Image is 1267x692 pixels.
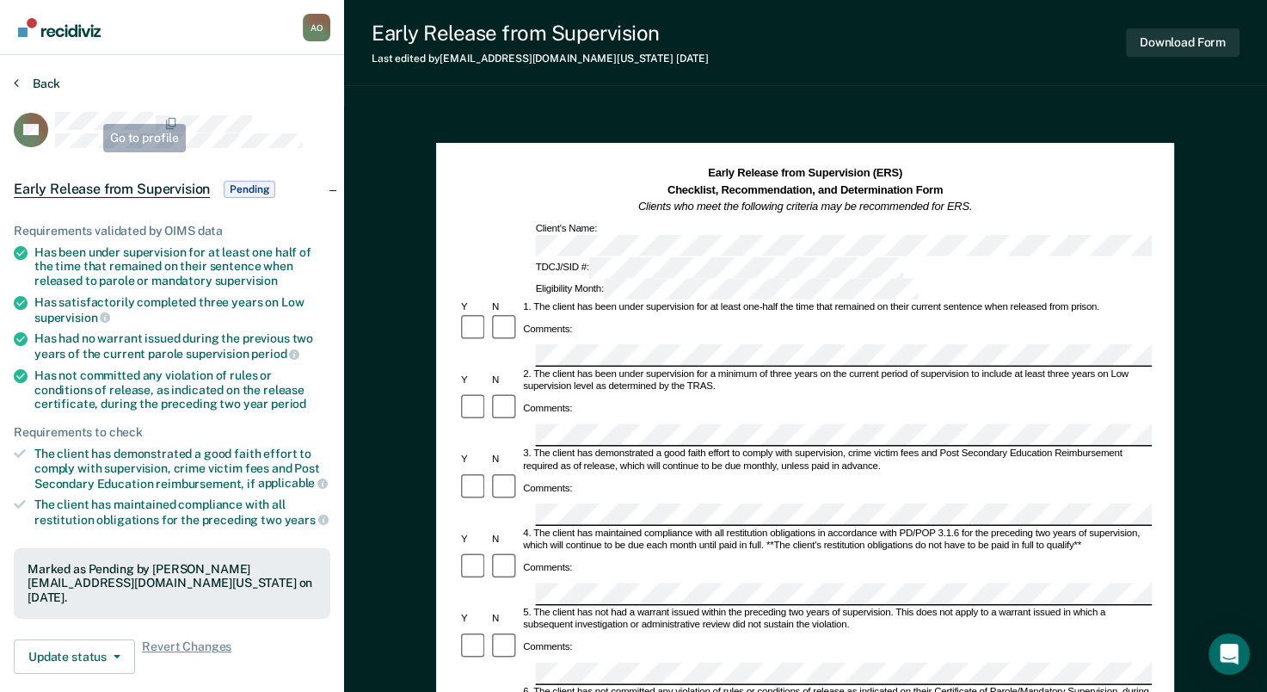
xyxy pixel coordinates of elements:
span: Pending [224,181,275,198]
div: Requirements validated by OIMS data [14,224,330,238]
span: years [285,513,329,527]
button: Update status [14,639,135,674]
div: N [489,614,520,626]
span: supervision [34,311,110,324]
span: supervision [215,274,278,287]
span: period [251,347,299,361]
div: Marked as Pending by [PERSON_NAME][EMAIL_ADDRESS][DOMAIN_NAME][US_STATE] on [DATE]. [28,562,317,605]
button: Download Form [1126,28,1239,57]
div: Has been under supervision for at least one half of the time that remained on their sentence when... [34,245,330,288]
img: Recidiviz [18,18,101,37]
div: Has had no warrant issued during the previous two years of the current parole supervision [34,331,330,361]
div: Last edited by [EMAIL_ADDRESS][DOMAIN_NAME][US_STATE] [372,53,709,65]
div: Y [458,374,489,386]
span: period [271,397,306,411]
div: Open Intercom Messenger [1209,633,1250,675]
div: N [489,374,520,386]
div: 2. The client has been under supervision for a minimum of three years on the current period of su... [521,368,1153,393]
div: Eligibility Month: [533,279,920,300]
div: The client has maintained compliance with all restitution obligations for the preceding two [34,497,330,527]
div: 1. The client has been under supervision for at least one-half the time that remained on their cu... [521,301,1153,313]
div: TDCJ/SID #: [533,257,906,279]
div: Requirements to check [14,425,330,440]
div: Comments: [521,482,575,494]
em: Clients who meet the following criteria may be recommended for ERS. [638,201,972,213]
div: Comments: [521,403,575,415]
div: Y [458,454,489,466]
button: Profile dropdown button [303,14,330,41]
span: applicable [258,476,328,490]
div: Y [458,534,489,546]
div: A O [303,14,330,41]
div: Has not committed any violation of rules or conditions of release, as indicated on the release ce... [34,368,330,411]
strong: Checklist, Recommendation, and Determination Form [667,183,943,195]
div: Comments: [521,561,575,573]
div: N [489,301,520,313]
div: N [489,534,520,546]
span: [DATE] [676,53,709,65]
div: Has satisfactorily completed three years on Low [34,295,330,324]
div: Comments: [521,641,575,653]
div: 4. The client has maintained compliance with all restitution obligations in accordance with PD/PO... [521,528,1153,553]
div: N [489,454,520,466]
span: Revert Changes [142,639,231,674]
div: Y [458,614,489,626]
div: The client has demonstrated a good faith effort to comply with supervision, crime victim fees and... [34,447,330,491]
div: 3. The client has demonstrated a good faith effort to comply with supervision, crime victim fees ... [521,448,1153,473]
div: Early Release from Supervision [372,21,709,46]
strong: Early Release from Supervision (ERS) [708,167,902,179]
button: Back [14,76,60,91]
div: 5. The client has not had a warrant issued within the preceding two years of supervision. This do... [521,607,1153,632]
div: Y [458,301,489,313]
span: Early Release from Supervision [14,181,210,198]
div: Comments: [521,323,575,335]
